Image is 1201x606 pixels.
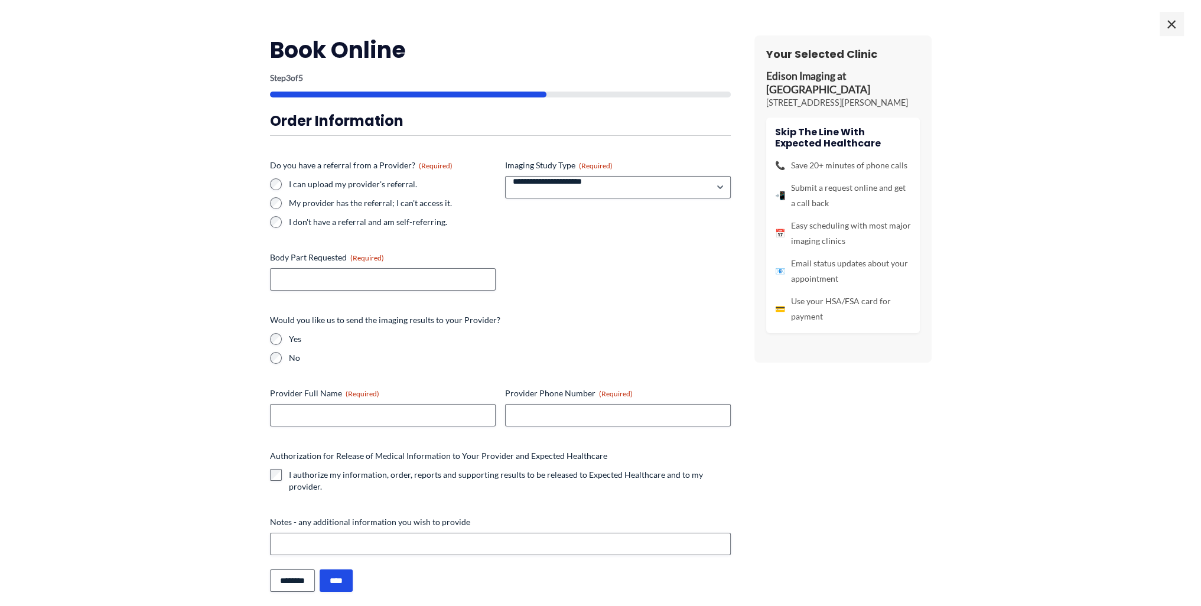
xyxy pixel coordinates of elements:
span: 📲 [775,188,785,203]
h2: Book Online [270,35,731,64]
li: Easy scheduling with most major imaging clinics [775,218,911,249]
span: (Required) [579,161,613,170]
label: My provider has the referral; I can't access it. [289,197,496,209]
label: I can upload my provider's referral. [289,178,496,190]
p: Step of [270,74,731,82]
span: 📧 [775,263,785,279]
span: 📞 [775,158,785,173]
h3: Your Selected Clinic [766,47,920,61]
legend: Authorization for Release of Medical Information to Your Provider and Expected Healthcare [270,450,607,462]
span: 💳 [775,301,785,317]
p: [STREET_ADDRESS][PERSON_NAME] [766,97,920,109]
span: 5 [298,73,303,83]
span: 3 [286,73,291,83]
span: (Required) [599,389,633,398]
label: Yes [289,333,731,345]
span: 📅 [775,226,785,241]
h4: Skip the line with Expected Healthcare [775,126,911,149]
p: Edison Imaging at [GEOGRAPHIC_DATA] [766,70,920,97]
label: I don't have a referral and am self-referring. [289,216,496,228]
li: Use your HSA/FSA card for payment [775,294,911,324]
li: Save 20+ minutes of phone calls [775,158,911,173]
legend: Do you have a referral from a Provider? [270,159,453,171]
label: Imaging Study Type [505,159,731,171]
label: Provider Phone Number [505,387,731,399]
span: (Required) [419,161,453,170]
legend: Would you like us to send the imaging results to your Provider? [270,314,500,326]
label: Body Part Requested [270,252,496,263]
label: No [289,352,731,364]
li: Email status updates about your appointment [775,256,911,286]
span: (Required) [350,253,384,262]
label: Notes - any additional information you wish to provide [270,516,731,528]
span: × [1160,12,1183,35]
label: I authorize my information, order, reports and supporting results to be released to Expected Heal... [289,469,731,493]
label: Provider Full Name [270,387,496,399]
h3: Order Information [270,112,731,130]
li: Submit a request online and get a call back [775,180,911,211]
span: (Required) [346,389,379,398]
